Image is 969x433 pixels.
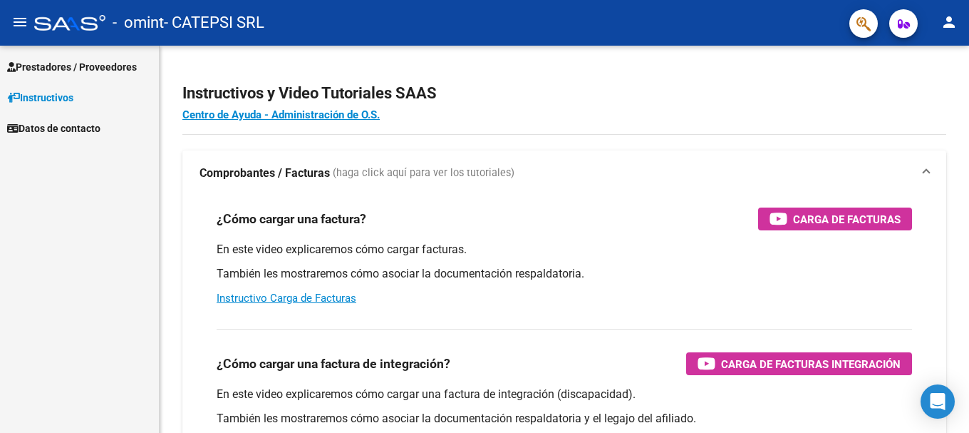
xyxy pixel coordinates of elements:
button: Carga de Facturas Integración [686,352,912,375]
span: Datos de contacto [7,121,100,136]
p: También les mostraremos cómo asociar la documentación respaldatoria. [217,266,912,282]
strong: Comprobantes / Facturas [199,165,330,181]
p: En este video explicaremos cómo cargar una factura de integración (discapacidad). [217,387,912,402]
p: En este video explicaremos cómo cargar facturas. [217,242,912,258]
span: Carga de Facturas [793,210,901,228]
h2: Instructivos y Video Tutoriales SAAS [182,80,946,107]
h3: ¿Cómo cargar una factura de integración? [217,354,450,374]
div: Open Intercom Messenger [921,384,955,419]
span: - omint [113,7,164,39]
span: (haga click aquí para ver los tutoriales) [333,165,514,181]
span: Instructivos [7,90,73,106]
span: Carga de Facturas Integración [721,355,901,373]
a: Centro de Ayuda - Administración de O.S. [182,108,380,121]
mat-expansion-panel-header: Comprobantes / Facturas (haga click aquí para ver los tutoriales) [182,151,946,196]
span: - CATEPSI SRL [164,7,264,39]
mat-icon: person [940,14,958,31]
button: Carga de Facturas [758,208,912,230]
span: Prestadores / Proveedores [7,59,137,75]
a: Instructivo Carga de Facturas [217,292,356,305]
h3: ¿Cómo cargar una factura? [217,209,366,229]
p: También les mostraremos cómo asociar la documentación respaldatoria y el legajo del afiliado. [217,411,912,427]
mat-icon: menu [11,14,28,31]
